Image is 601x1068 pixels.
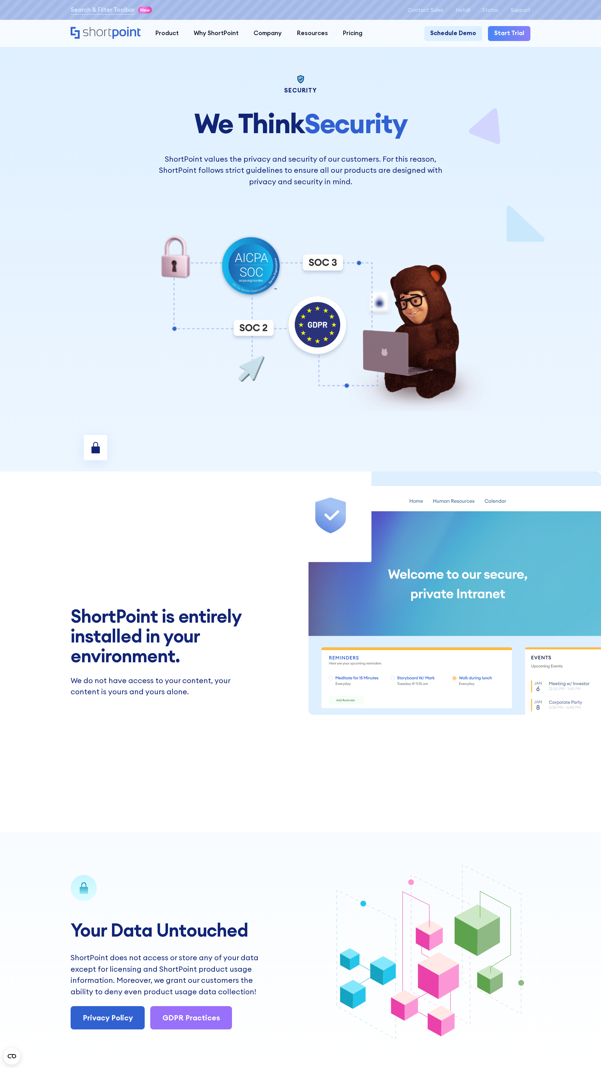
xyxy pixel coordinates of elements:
[482,7,498,13] a: Status
[194,29,239,38] div: Why ShortPoint
[328,856,530,1048] dotlottie-player: Animation of data untouched
[511,7,530,13] a: Support
[254,29,282,38] div: Company
[343,29,362,38] div: Pricing
[150,88,451,94] div: Security
[186,26,246,41] a: Why ShortPoint
[456,7,470,13] a: Install
[150,153,451,187] p: ShortPoint values the privacy and security of our customers. For this reason, ShortPoint follows ...
[304,106,407,140] span: Security
[488,26,530,41] a: Start Trial
[71,920,266,940] h3: Your Data Untouched
[71,606,255,666] h2: ShortPoint is entirely installed in your environment.
[424,26,482,41] a: Schedule Demo
[3,1048,20,1065] button: Open CMP widget
[335,26,370,41] a: Pricing
[71,1006,145,1029] a: Privacy Policy
[246,26,289,41] a: Company
[155,29,179,38] div: Product
[289,26,335,41] a: Resources
[71,675,255,697] p: We do not have access to your content, your content is yours and yours alone.
[150,1006,232,1029] a: GDPR Practices
[150,108,451,138] h1: We Think
[297,29,328,38] div: Resources
[566,1035,601,1068] iframe: Chat Widget
[71,6,135,15] a: Search & Filter Toolbar
[71,952,266,997] p: ShortPoint does not access or store any of your data except for licensing and ShortPoint product ...
[148,26,186,41] a: Product
[71,27,141,40] a: Home
[408,7,443,13] a: Contact Sales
